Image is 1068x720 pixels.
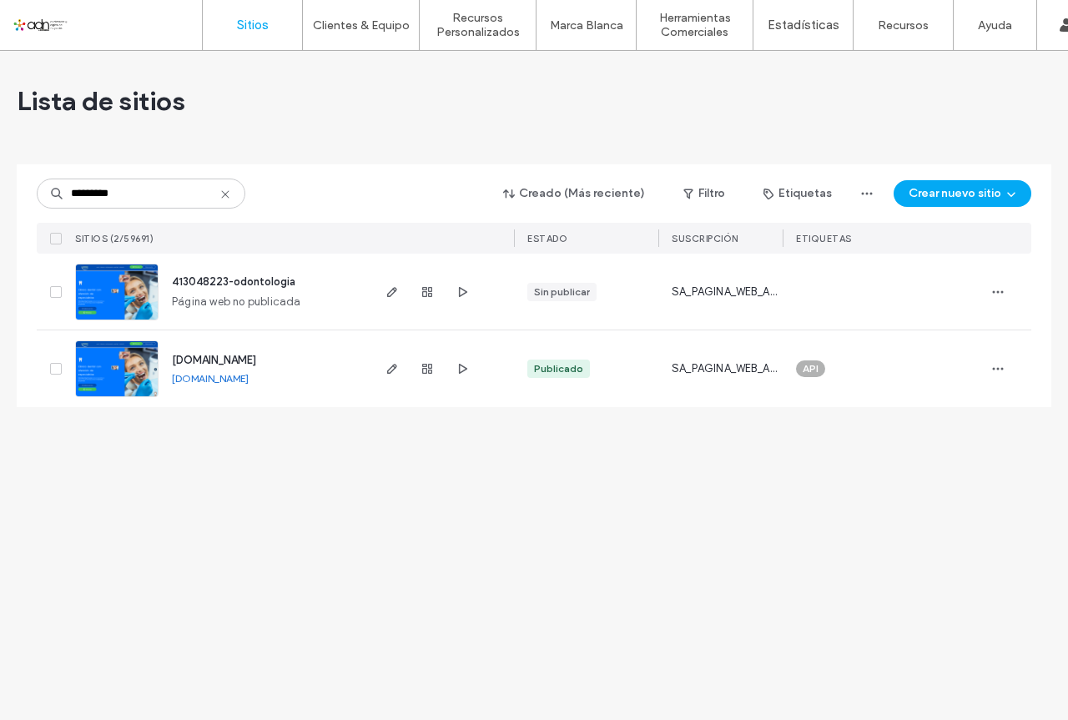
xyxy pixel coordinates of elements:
[237,18,269,33] label: Sitios
[878,18,929,33] label: Recursos
[672,284,783,300] span: SA_PAGINA_WEB_ADN
[672,233,738,244] span: Suscripción
[420,11,536,39] label: Recursos Personalizados
[672,360,783,377] span: SA_PAGINA_WEB_ADN
[550,18,623,33] label: Marca Blanca
[978,18,1012,33] label: Ayuda
[172,354,256,366] a: [DOMAIN_NAME]
[768,18,839,33] label: Estadísticas
[667,180,742,207] button: Filtro
[894,180,1031,207] button: Crear nuevo sitio
[489,180,660,207] button: Creado (Más reciente)
[748,180,847,207] button: Etiquetas
[637,11,753,39] label: Herramientas Comerciales
[172,294,301,310] span: Página web no publicada
[803,361,819,376] span: API
[75,233,154,244] span: SITIOS (2/59691)
[313,18,410,33] label: Clientes & Equipo
[172,275,295,288] a: 413048223-odontologia
[534,284,590,300] div: Sin publicar
[17,84,185,118] span: Lista de sitios
[534,361,583,376] div: Publicado
[796,233,852,244] span: ETIQUETAS
[527,233,567,244] span: ESTADO
[172,372,249,385] a: [DOMAIN_NAME]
